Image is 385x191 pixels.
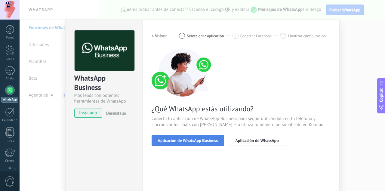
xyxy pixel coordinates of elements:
div: Correo [1,159,19,163]
div: WhatsApp [1,97,18,103]
div: Más leads con potentes herramientas de WhatsApp [74,93,134,104]
img: logo_main.png [75,30,134,71]
span: Copilot [378,88,384,102]
span: Aplicación de WhatsApp [235,138,279,143]
button: Aplicación de WhatsApp Business [152,135,224,146]
span: Conectar Facebook [240,34,272,38]
img: connect number [152,48,215,97]
div: Chats [1,77,19,81]
div: Listas [1,140,19,143]
button: < Volver [152,30,167,41]
button: Desinstalar [104,109,126,118]
div: Leads [1,57,19,61]
span: 3 [282,33,284,39]
span: 1 [181,33,183,39]
span: ¿Qué WhatsApp estás utilizando? [152,104,330,113]
div: Calendario [1,119,19,122]
button: Aplicación de WhatsApp [229,135,285,146]
span: Desinstalar [106,110,126,116]
div: Panel [1,36,19,40]
span: Finalizar configuración [288,34,326,38]
span: 2 [234,33,236,39]
span: Conecta tu aplicación de WhatsApp Business para seguir utilizándola en tu teléfono y sincronizar ... [152,116,330,128]
span: Aplicación de WhatsApp Business [158,138,218,143]
div: WhatsApp Business [74,73,134,93]
h2: < Volver [152,33,167,39]
span: instalado [75,109,102,118]
span: Seleccionar aplicación [187,34,224,38]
